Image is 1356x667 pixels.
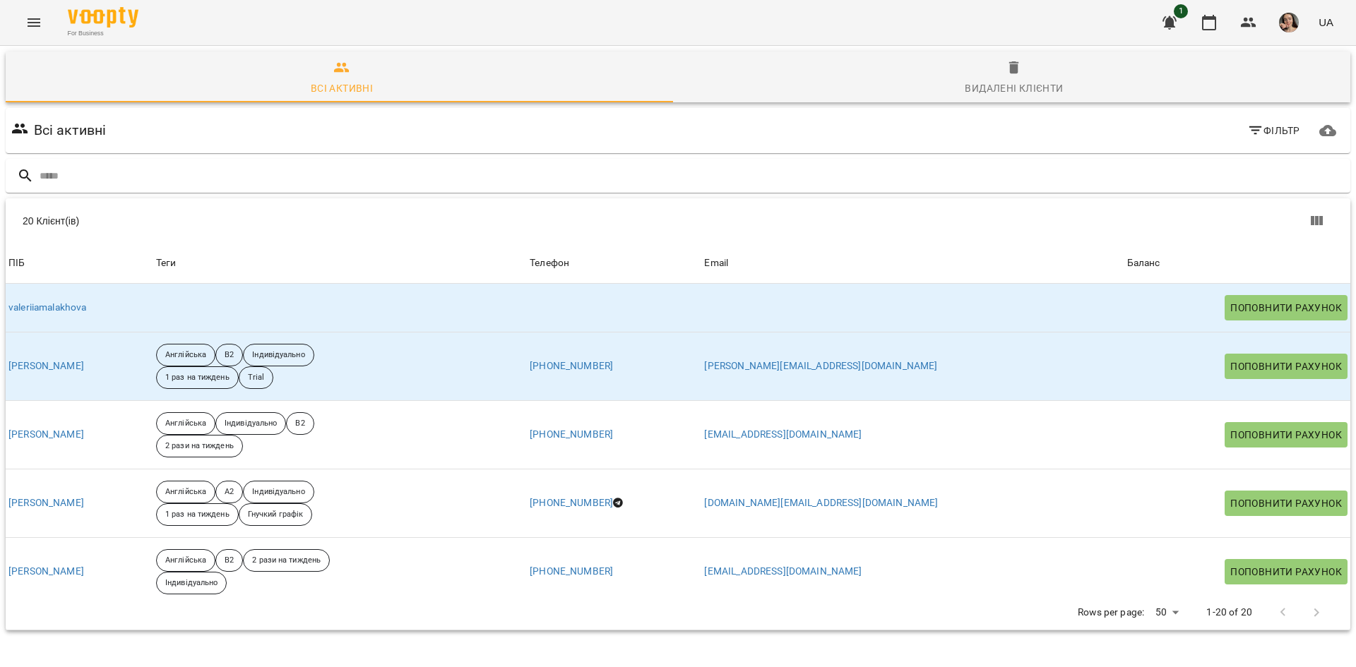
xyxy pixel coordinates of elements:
p: Англійська [165,418,206,430]
a: [PERSON_NAME] [8,565,84,579]
span: Поповнити рахунок [1230,358,1342,375]
p: A2 [225,486,234,498]
img: Voopty Logo [68,7,138,28]
div: Trial [239,366,274,389]
p: Trial [248,372,265,384]
div: 1 раз на тиждень [156,503,239,526]
div: A2 [215,481,243,503]
p: Індивідуально [225,418,277,430]
div: Англійська [156,549,215,572]
span: Баланс [1127,255,1348,272]
span: Поповнити рахунок [1230,495,1342,512]
a: [PHONE_NUMBER] [530,565,613,577]
div: B2 [215,549,243,572]
p: 1 раз на тиждень [165,372,230,384]
span: Поповнити рахунок [1230,563,1342,580]
button: Поповнити рахунок [1225,354,1348,379]
p: 2 рази на тиждень [252,555,321,567]
div: Sort [704,255,728,272]
button: UA [1313,9,1339,35]
a: [PHONE_NUMBER] [530,428,613,440]
a: [EMAIL_ADDRESS][DOMAIN_NAME] [704,428,862,440]
span: 1 [1174,4,1188,18]
div: ПІБ [8,255,25,272]
div: Sort [1127,255,1160,272]
div: Видалені клієнти [965,80,1063,97]
button: Поповнити рахунок [1225,295,1348,320]
p: Гнучкий графік [248,509,303,521]
p: В2 [225,349,234,361]
div: 20 Клієнт(ів) [23,214,689,228]
div: Sort [530,255,569,272]
a: [DOMAIN_NAME][EMAIL_ADDRESS][DOMAIN_NAME] [704,497,938,508]
div: Всі активні [311,80,373,97]
div: Теги [156,255,524,272]
p: B2 [225,555,234,567]
p: 2 рази на тиждень [165,440,234,452]
button: Поповнити рахунок [1225,559,1348,584]
span: Поповнити рахунок [1230,426,1342,443]
div: Sort [8,255,25,272]
a: [PERSON_NAME][EMAIL_ADDRESS][DOMAIN_NAME] [704,360,937,371]
div: B2 [286,412,314,435]
p: Англійська [165,486,206,498]
div: Індивідуально [215,412,286,435]
button: Menu [17,6,51,40]
p: 1-20 of 20 [1206,606,1251,620]
div: 50 [1150,602,1184,623]
p: Індивідуально [165,577,218,589]
a: [PERSON_NAME] [8,359,84,373]
p: Індивідуально [252,349,304,361]
span: Поповнити рахунок [1230,299,1342,316]
div: Table Toolbar [6,198,1350,244]
a: [EMAIL_ADDRESS][DOMAIN_NAME] [704,565,862,577]
a: [PERSON_NAME] [8,496,84,510]
button: Поповнити рахунок [1225,491,1348,516]
div: Англійська [156,412,215,435]
span: Фільтр [1247,122,1300,139]
div: 2 рази на тиждень [243,549,330,572]
div: 1 раз на тиждень [156,366,239,389]
a: [PHONE_NUMBER] [530,360,613,371]
div: Англійська [156,481,215,503]
div: 2 рази на тиждень [156,435,243,457]
div: Індивідуально [243,344,314,366]
span: Email [704,255,1121,272]
h6: Всі активні [34,119,107,141]
div: Телефон [530,255,569,272]
button: Фільтр [1242,118,1306,143]
a: [PHONE_NUMBER] [530,497,613,508]
span: For Business [68,29,138,38]
div: Індивідуально [243,481,314,503]
span: UA [1319,15,1333,30]
a: valeriiamalakhova [8,301,87,315]
span: Телефон [530,255,698,272]
p: 1 раз на тиждень [165,509,230,521]
div: Індивідуально [156,572,227,594]
p: Індивідуально [252,486,304,498]
div: Гнучкий графік [239,503,312,526]
p: Англійська [165,555,206,567]
img: aaa0aa5797c5ce11638e7aad685b53dd.jpeg [1279,13,1299,32]
div: Email [704,255,728,272]
button: Поповнити рахунок [1225,422,1348,447]
p: Rows per page: [1078,606,1144,620]
p: Англійська [165,349,206,361]
div: В2 [215,344,243,366]
button: Показати колонки [1299,204,1333,238]
div: Англійська [156,344,215,366]
a: [PERSON_NAME] [8,428,84,442]
div: Баланс [1127,255,1160,272]
span: ПІБ [8,255,150,272]
p: B2 [295,418,304,430]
